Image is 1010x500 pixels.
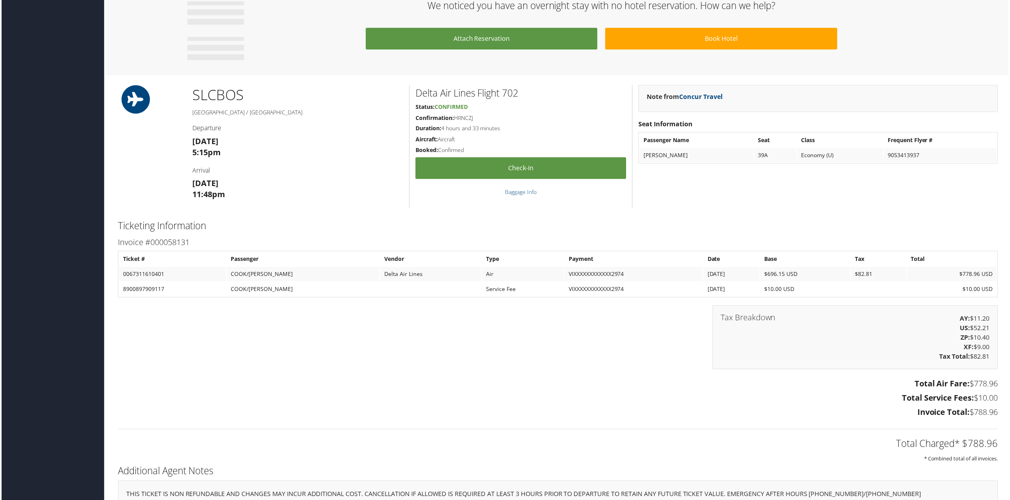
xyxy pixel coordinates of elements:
th: Frequent Flyer # [885,134,998,148]
th: Total [908,253,998,267]
th: Class [798,134,884,148]
div: $11.20 $52.21 $10.40 $9.00 $82.81 [713,306,999,371]
h3: $778.96 [117,380,999,391]
strong: Seat Information [639,120,693,129]
td: COOK/[PERSON_NAME] [226,283,379,297]
h3: Invoice #000058131 [117,238,999,249]
td: 0067311610401 [118,268,225,282]
td: VIXXXXXXXXXXXX2974 [565,283,703,297]
strong: US: [961,325,972,333]
h2: Total Charged* $788.96 [117,438,999,452]
strong: ZP: [962,334,972,343]
h1: SLC BOS [191,86,403,105]
h4: Arrival [191,167,403,175]
td: $696.15 USD [761,268,851,282]
strong: Tax Total: [941,353,972,362]
strong: AY: [961,315,972,324]
th: Type [482,253,564,267]
td: $82.81 [852,268,907,282]
h3: Tax Breakdown [721,315,776,323]
td: $10.00 USD [908,283,998,297]
small: * Combined total of all invoices. [925,456,999,464]
td: 8900897909117 [118,283,225,297]
a: Attach Reservation [365,28,598,50]
td: [PERSON_NAME] [640,149,754,163]
td: Air [482,268,564,282]
td: VIXXXXXXXXXXXX2974 [565,268,703,282]
a: Baggage Info [505,189,537,196]
h5: HRNCZJ [415,114,627,122]
th: Payment [565,253,703,267]
h5: [GEOGRAPHIC_DATA] / [GEOGRAPHIC_DATA] [191,109,403,117]
td: Economy (U) [798,149,884,163]
td: $778.96 USD [908,268,998,282]
h5: Aircraft [415,136,627,144]
strong: Invoice Total: [919,408,971,419]
td: $10.00 USD [761,283,851,297]
th: Passenger Name [640,134,754,148]
td: Delta Air Lines [380,268,481,282]
strong: Booked: [415,147,438,154]
td: 9053413937 [885,149,998,163]
td: COOK/[PERSON_NAME] [226,268,379,282]
th: Tax [852,253,907,267]
h4: Departure [191,124,403,133]
h2: Ticketing Information [117,220,999,233]
th: Ticket # [118,253,225,267]
strong: Total Service Fees: [903,394,976,405]
h2: Delta Air Lines Flight 702 [415,87,627,100]
td: [DATE] [704,283,760,297]
strong: Aircraft: [415,136,437,144]
th: Passenger [226,253,379,267]
td: [DATE] [704,268,760,282]
a: Book Hotel [606,28,838,50]
span: Confirmed [434,103,467,111]
strong: Note from [647,93,723,101]
h3: $10.00 [117,394,999,405]
h2: Additional Agent Notes [117,466,999,479]
a: Check-in [415,158,627,180]
th: Seat [755,134,797,148]
th: Date [704,253,760,267]
th: Vendor [380,253,481,267]
td: Service Fee [482,283,564,297]
strong: 11:48pm [191,190,224,200]
td: 39A [755,149,797,163]
strong: XF: [965,344,975,352]
strong: Status: [415,103,434,111]
strong: [DATE] [191,179,217,189]
strong: Total Air Fare: [916,380,971,390]
th: Base [761,253,851,267]
h5: 4 hours and 33 minutes [415,125,627,133]
strong: Confirmation: [415,114,454,122]
h5: Confirmed [415,147,627,155]
a: Concur Travel [680,93,723,101]
strong: [DATE] [191,137,217,147]
strong: 5:15pm [191,148,220,158]
h3: $788.96 [117,408,999,419]
strong: Duration: [415,125,441,133]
